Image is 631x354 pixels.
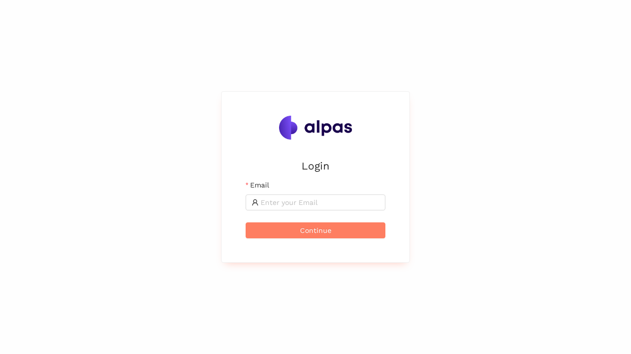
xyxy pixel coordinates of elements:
button: Continue [246,222,385,238]
h2: Login [246,158,385,174]
input: Email [261,197,379,208]
span: user [252,199,259,206]
label: Email [246,179,269,190]
img: Alpas.ai Logo [279,116,352,140]
span: Continue [300,225,331,236]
